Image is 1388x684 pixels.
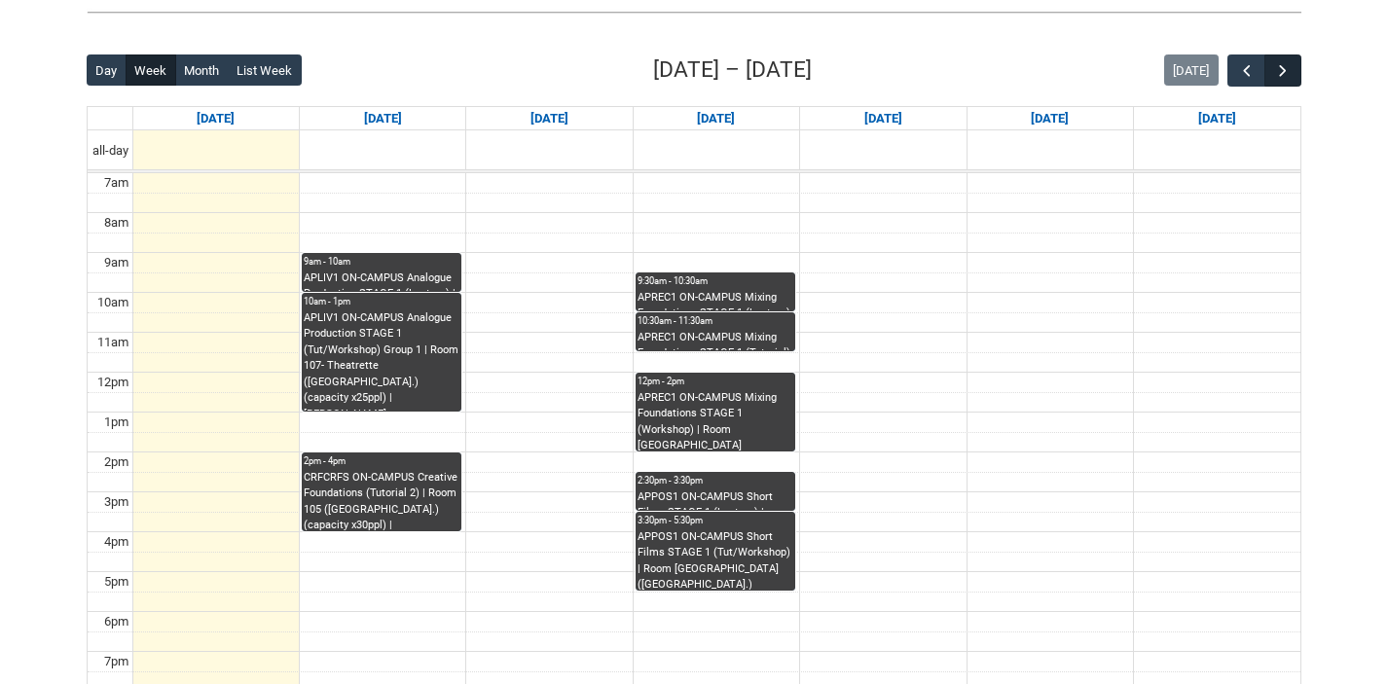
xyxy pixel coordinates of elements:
div: 4pm [100,532,132,552]
div: 12pm [93,373,132,392]
a: Go to October 13, 2025 [360,107,406,130]
button: Next Week [1264,54,1301,87]
button: Week [126,54,176,86]
div: 10:30am - 11:30am [638,314,793,328]
div: APREC1 ON-CAMPUS Mixing Foundations STAGE 1 (Workshop) | Room [GEOGRAPHIC_DATA] ([GEOGRAPHIC_DATA... [638,390,793,451]
a: Go to October 14, 2025 [527,107,572,130]
button: Month [175,54,229,86]
a: Go to October 17, 2025 [1027,107,1073,130]
h2: [DATE] – [DATE] [653,54,812,87]
div: 3:30pm - 5:30pm [638,514,793,527]
div: 8am [100,213,132,233]
button: Day [87,54,127,86]
div: APREC1 ON-CAMPUS Mixing Foundations STAGE 1 (Lecture) | Critical Listening Room ([GEOGRAPHIC_DATA... [638,290,793,311]
div: 10am - 1pm [304,295,459,308]
a: Go to October 16, 2025 [860,107,906,130]
div: 7am [100,173,132,193]
div: 3pm [100,492,132,512]
a: Go to October 12, 2025 [193,107,238,130]
div: 11am [93,333,132,352]
div: 9:30am - 10:30am [638,274,793,288]
div: APLIV1 ON-CAMPUS Analogue Production STAGE 1 (Tut/Workshop) Group 1 | Room 107- Theatrette ([GEOG... [304,310,459,412]
div: 7pm [100,652,132,671]
div: APPOS1 ON-CAMPUS Short Films STAGE 1 (Tut/Workshop) | Room [GEOGRAPHIC_DATA] ([GEOGRAPHIC_DATA].)... [638,529,793,591]
img: REDU_GREY_LINE [87,2,1301,22]
div: 12pm - 2pm [638,375,793,388]
button: Previous Week [1227,54,1264,87]
div: 9am [100,253,132,272]
div: APREC1 ON-CAMPUS Mixing Foundations STAGE 1 (Tutorial) | Critical Listening Room ([GEOGRAPHIC_DAT... [638,330,793,351]
div: 6pm [100,612,132,631]
span: all-day [89,141,132,161]
a: Go to October 18, 2025 [1194,107,1240,130]
div: 9am - 10am [304,255,459,269]
div: 2pm [100,452,132,472]
button: List Week [228,54,302,86]
div: 10am [93,293,132,312]
button: [DATE] [1164,54,1219,86]
div: CRFCRFS ON-CAMPUS Creative Foundations (Tutorial 2) | Room 105 ([GEOGRAPHIC_DATA].) (capacity x30... [304,470,459,531]
div: APPOS1 ON-CAMPUS Short Films STAGE 1 (Lecture) | Room [GEOGRAPHIC_DATA] ([GEOGRAPHIC_DATA].) (cap... [638,489,793,511]
div: 5pm [100,572,132,592]
div: 2pm - 4pm [304,454,459,468]
div: 2:30pm - 3:30pm [638,474,793,487]
div: 1pm [100,413,132,432]
div: APLIV1 ON-CAMPUS Analogue Production STAGE 1 (Lecture) | Room 107- Theatrette ([GEOGRAPHIC_DATA].... [304,270,459,292]
a: Go to October 15, 2025 [693,107,739,130]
